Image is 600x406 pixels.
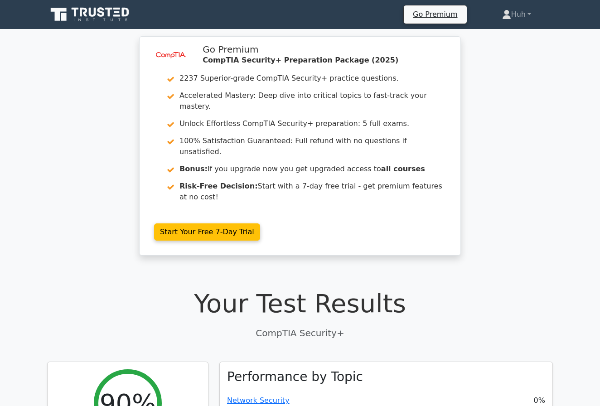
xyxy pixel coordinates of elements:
h1: Your Test Results [47,288,553,319]
a: Huh [480,5,553,24]
p: CompTIA Security+ [47,326,553,340]
span: 0% [534,395,545,406]
a: Start Your Free 7-Day Trial [154,223,260,241]
a: Go Premium [407,8,463,20]
a: Network Security [227,396,290,405]
h3: Performance by Topic [227,369,363,385]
